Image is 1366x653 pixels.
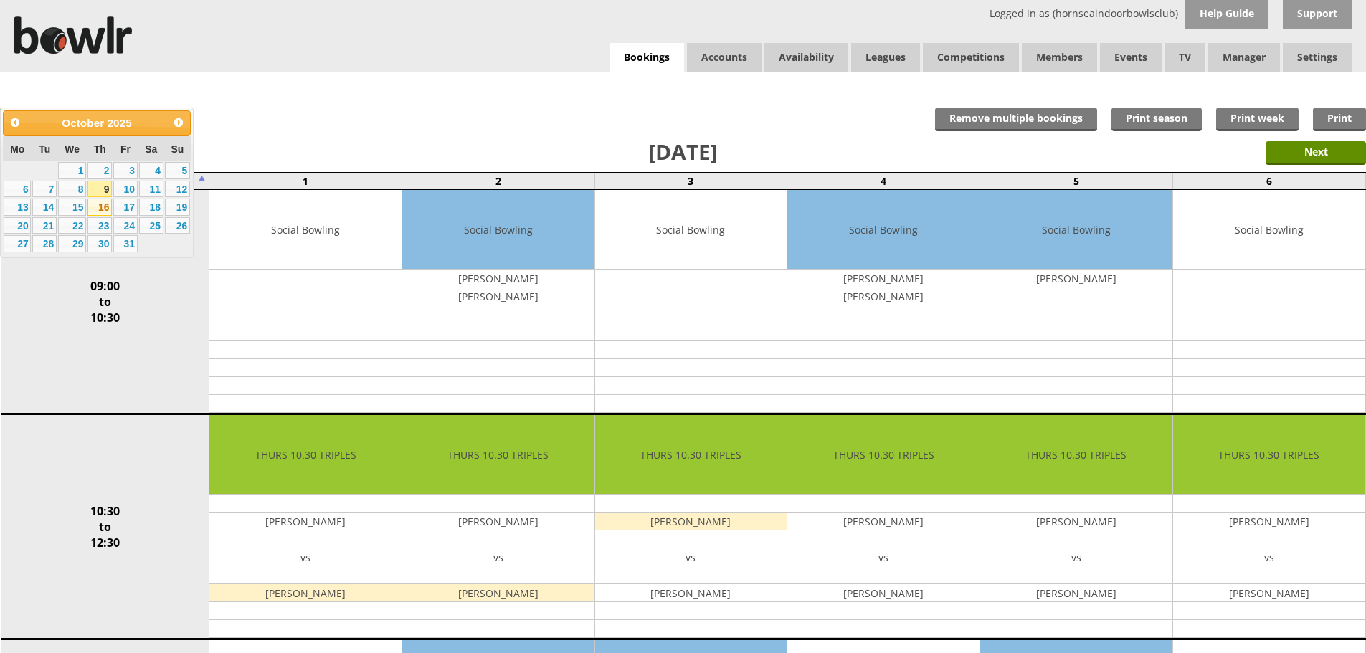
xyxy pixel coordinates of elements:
[1111,108,1202,131] a: Print season
[1173,584,1365,602] td: [PERSON_NAME]
[58,217,86,234] a: 22
[787,415,980,495] td: THURS 10.30 TRIPLES
[32,181,57,198] a: 7
[1266,141,1366,165] input: Next
[787,513,980,530] td: [PERSON_NAME]
[113,162,138,179] a: 3
[65,143,80,155] span: Wednesday
[139,181,163,198] a: 11
[87,217,112,234] a: 23
[32,235,57,252] a: 28
[935,108,1097,131] input: Remove multiple bookings
[209,173,402,189] td: 1
[209,415,402,495] td: THURS 10.30 TRIPLES
[32,199,57,216] a: 14
[980,548,1172,566] td: vs
[4,217,31,234] a: 20
[39,143,50,155] span: Tuesday
[1173,548,1365,566] td: vs
[4,199,31,216] a: 13
[610,43,684,72] a: Bookings
[62,117,104,129] span: October
[787,548,980,566] td: vs
[980,270,1172,287] td: [PERSON_NAME]
[1173,513,1365,530] td: [PERSON_NAME]
[87,162,112,179] a: 2
[402,190,594,270] td: Social Bowling
[209,513,402,530] td: [PERSON_NAME]
[402,513,594,530] td: [PERSON_NAME]
[209,584,402,602] td: [PERSON_NAME]
[1283,43,1352,72] span: Settings
[787,270,980,287] td: [PERSON_NAME]
[113,199,138,216] a: 17
[595,548,787,566] td: vs
[764,43,848,72] a: Availability
[58,235,86,252] a: 29
[787,287,980,305] td: [PERSON_NAME]
[10,143,24,155] span: Monday
[108,117,132,129] span: 2025
[94,143,106,155] span: Thursday
[87,235,112,252] a: 30
[687,43,762,72] span: Accounts
[139,162,163,179] a: 4
[113,181,138,198] a: 10
[980,173,1173,189] td: 5
[58,181,86,198] a: 8
[165,162,190,179] a: 5
[1100,43,1162,72] a: Events
[145,143,157,155] span: Saturday
[980,513,1172,530] td: [PERSON_NAME]
[4,235,31,252] a: 27
[1165,43,1205,72] span: TV
[1,189,209,414] td: 09:00 to 10:30
[58,162,86,179] a: 1
[209,190,402,270] td: Social Bowling
[169,113,189,133] a: Next
[5,113,25,133] a: Prev
[1173,415,1365,495] td: THURS 10.30 TRIPLES
[1208,43,1280,72] span: Manager
[139,217,163,234] a: 25
[165,181,190,198] a: 12
[595,584,787,602] td: [PERSON_NAME]
[120,143,131,155] span: Friday
[595,415,787,495] td: THURS 10.30 TRIPLES
[595,513,787,530] td: [PERSON_NAME]
[402,415,594,495] td: THURS 10.30 TRIPLES
[9,117,21,128] span: Prev
[209,548,402,566] td: vs
[171,143,184,155] span: Sunday
[980,190,1172,270] td: Social Bowling
[58,199,86,216] a: 15
[173,117,184,128] span: Next
[402,287,594,305] td: [PERSON_NAME]
[787,173,980,189] td: 4
[402,584,594,602] td: [PERSON_NAME]
[402,173,594,189] td: 2
[4,181,31,198] a: 6
[1,414,209,639] td: 10:30 to 12:30
[595,190,787,270] td: Social Bowling
[980,584,1172,602] td: [PERSON_NAME]
[165,199,190,216] a: 19
[165,217,190,234] a: 26
[1022,43,1097,72] span: Members
[1173,190,1365,270] td: Social Bowling
[1172,173,1365,189] td: 6
[980,415,1172,495] td: THURS 10.30 TRIPLES
[402,270,594,287] td: [PERSON_NAME]
[787,190,980,270] td: Social Bowling
[923,43,1019,72] a: Competitions
[402,548,594,566] td: vs
[787,584,980,602] td: [PERSON_NAME]
[139,199,163,216] a: 18
[1216,108,1299,131] a: Print week
[113,217,138,234] a: 24
[113,235,138,252] a: 31
[87,181,112,198] a: 9
[594,173,787,189] td: 3
[851,43,920,72] a: Leagues
[32,217,57,234] a: 21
